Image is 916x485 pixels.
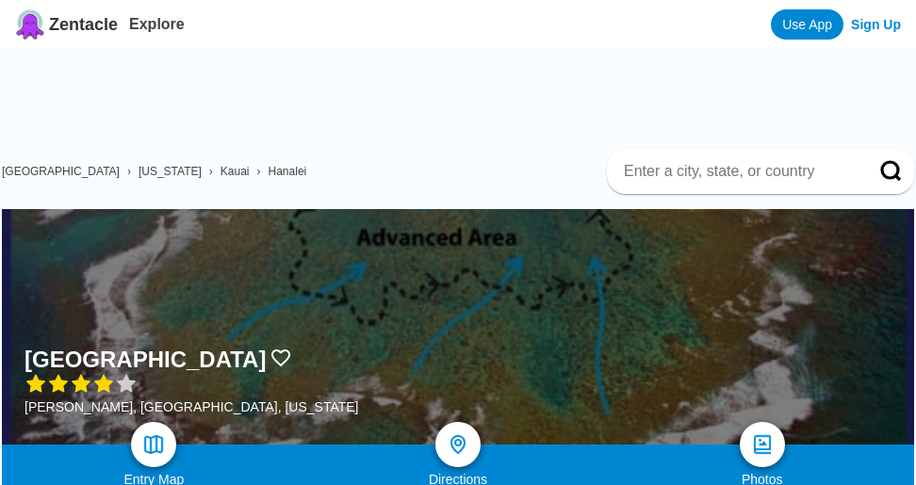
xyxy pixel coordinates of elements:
a: directions [435,422,481,467]
a: Explore [129,16,185,32]
a: Zentacle logoZentacle [15,9,118,40]
a: Hanalei [269,165,307,178]
span: › [257,165,261,178]
a: map [131,422,176,467]
span: Zentacle [49,15,118,35]
input: Enter a city, state, or country [622,162,854,181]
img: map [142,433,165,456]
a: photos [740,422,785,467]
img: photos [751,433,774,456]
a: Use App [771,9,843,40]
a: Sign Up [851,17,901,32]
img: directions [447,433,469,456]
img: Zentacle logo [15,9,45,40]
a: [US_STATE] [139,165,202,178]
a: [GEOGRAPHIC_DATA] [2,165,120,178]
span: › [209,165,213,178]
a: Kauai [221,165,250,178]
div: [PERSON_NAME], [GEOGRAPHIC_DATA], [US_STATE] [25,399,358,414]
h1: [GEOGRAPHIC_DATA] [25,347,266,373]
span: › [127,165,131,178]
